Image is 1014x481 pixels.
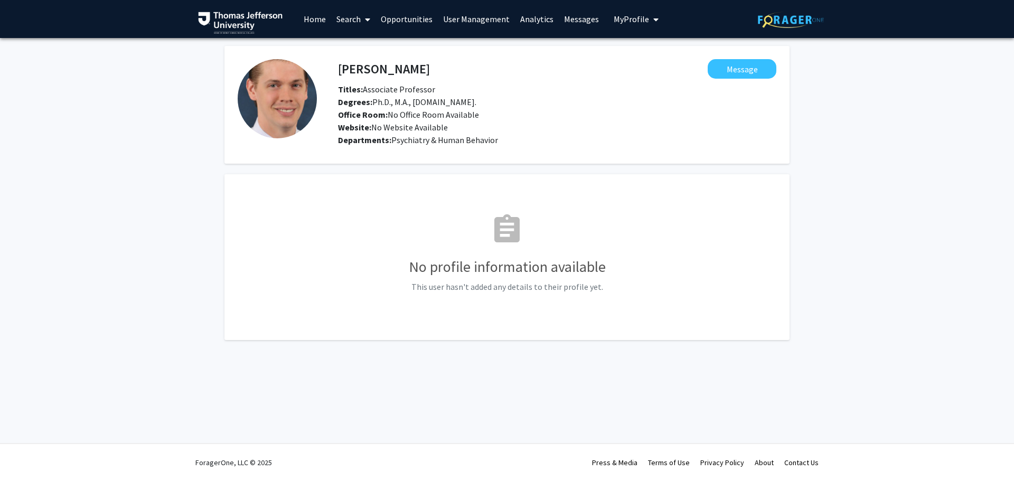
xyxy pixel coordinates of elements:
button: Message Matthew Wintersteen [708,59,776,79]
img: ForagerOne Logo [758,12,824,28]
h3: No profile information available [238,258,776,276]
fg-card: No Profile Information [224,174,790,340]
span: Ph.D., M.A., [DOMAIN_NAME]. [338,97,476,107]
a: About [755,458,774,467]
b: Website: [338,122,371,133]
a: Privacy Policy [700,458,744,467]
span: No Website Available [338,122,448,133]
div: ForagerOne, LLC © 2025 [195,444,272,481]
a: Analytics [515,1,559,37]
a: Messages [559,1,604,37]
a: Contact Us [784,458,819,467]
span: Psychiatry & Human Behavior [391,135,498,145]
a: Opportunities [375,1,438,37]
a: Home [298,1,331,37]
iframe: Chat [8,433,45,473]
span: No Office Room Available [338,109,479,120]
h4: [PERSON_NAME] [338,59,430,79]
img: Thomas Jefferson University Logo [198,12,283,34]
mat-icon: assignment [490,213,524,247]
p: This user hasn't added any details to their profile yet. [238,280,776,293]
b: Office Room: [338,109,388,120]
span: My Profile [614,14,649,24]
a: User Management [438,1,515,37]
a: Search [331,1,375,37]
img: Profile Picture [238,59,317,138]
b: Degrees: [338,97,372,107]
a: Terms of Use [648,458,690,467]
b: Titles: [338,84,363,95]
span: Associate Professor [338,84,435,95]
b: Departments: [338,135,391,145]
a: Press & Media [592,458,637,467]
